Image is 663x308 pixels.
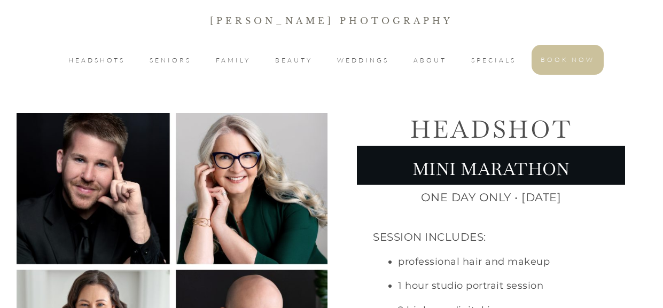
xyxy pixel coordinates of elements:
[216,54,251,67] a: FAMILY
[150,54,191,67] a: SENIORS
[398,279,550,303] li: 1 Hour Studio Portrait Session
[398,255,550,279] li: Professional Hair and Makeup
[337,54,389,67] a: WEDDINGS
[357,185,625,208] p: One Day Only • [DATE]
[541,53,595,66] a: BOOK NOW
[357,114,625,145] h1: Headshot
[373,218,486,247] p: Session Includes:
[414,54,447,67] a: ABOUT
[471,54,516,67] a: SPECIALS
[357,146,625,184] p: Mini Marathon
[68,54,125,67] a: HEADSHOTS
[275,54,313,67] a: BEAUTY
[1,13,662,28] p: [PERSON_NAME] Photography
